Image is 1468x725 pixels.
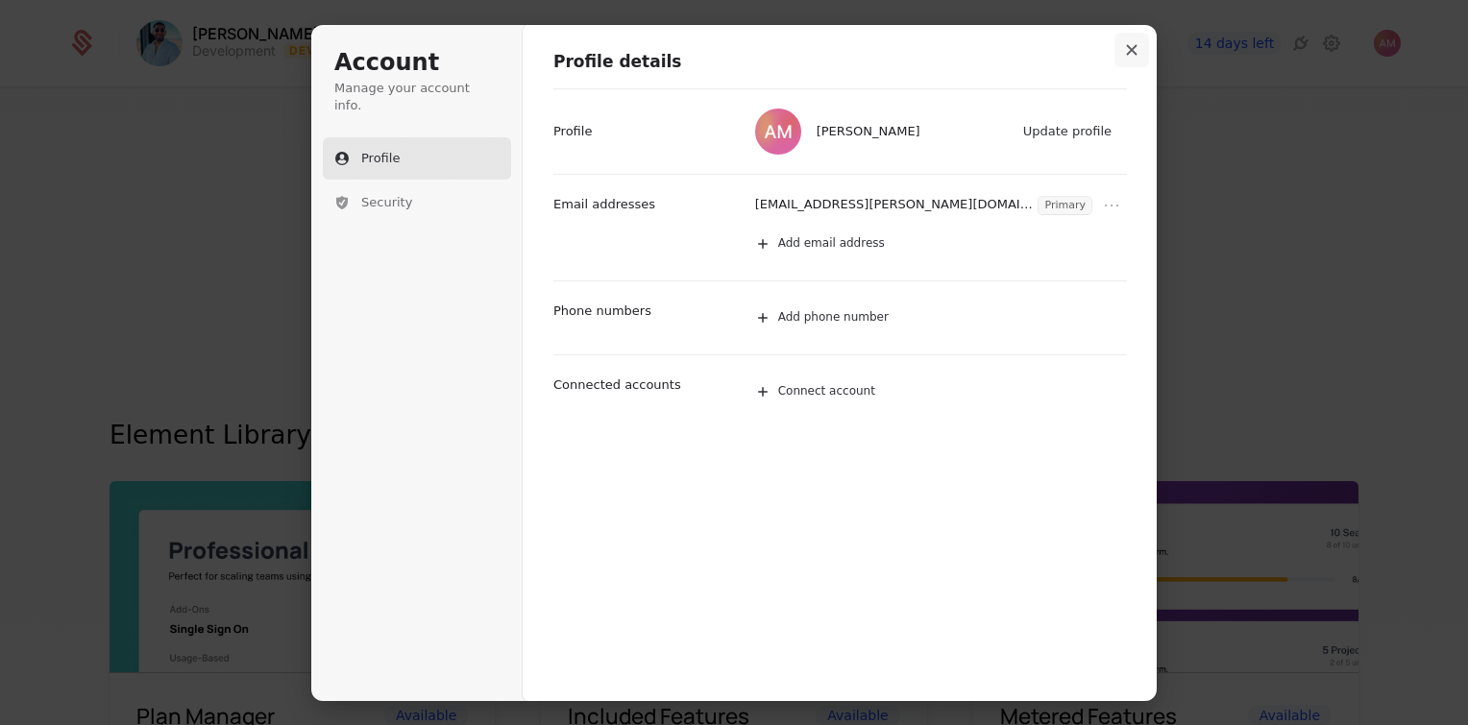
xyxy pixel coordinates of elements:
[755,196,1035,215] p: [EMAIL_ADDRESS][PERSON_NAME][DOMAIN_NAME]
[755,109,801,155] img: Ashutosh Mishra
[778,310,889,326] span: Add phone number
[553,123,592,140] p: Profile
[746,297,1148,339] button: Add phone number
[323,137,511,180] button: Profile
[1100,194,1123,217] button: Open menu
[817,123,920,140] span: [PERSON_NAME]
[553,196,655,213] p: Email addresses
[361,150,400,167] span: Profile
[553,376,681,394] p: Connected accounts
[778,384,875,399] span: Connect account
[1014,117,1123,146] button: Update profile
[323,181,511,224] button: Security
[334,80,500,114] p: Manage your account info.
[746,371,1127,413] button: Connect account
[334,48,500,79] h1: Account
[361,194,412,211] span: Security
[746,223,1148,265] button: Add email address
[778,236,885,252] span: Add email address
[1114,33,1149,67] button: Close modal
[553,302,651,320] p: Phone numbers
[1039,197,1091,214] span: Primary
[553,51,1127,74] h1: Profile details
